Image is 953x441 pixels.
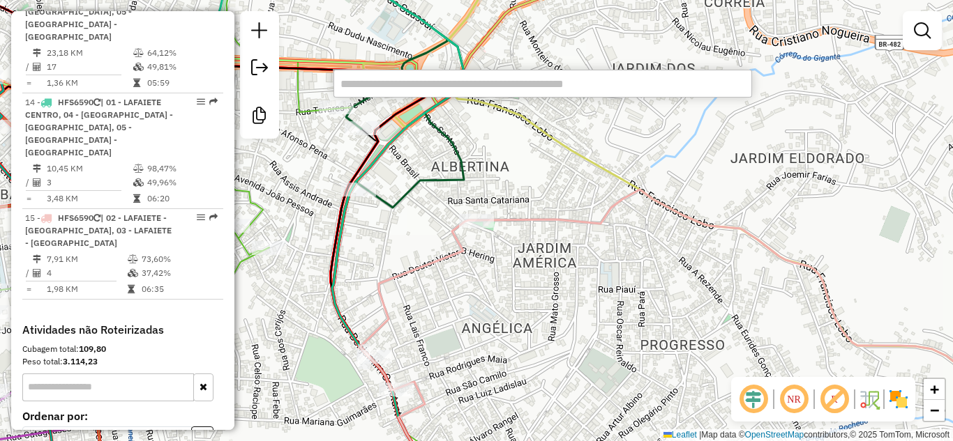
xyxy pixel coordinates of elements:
[46,76,133,90] td: 1,36 KM
[133,164,144,173] i: % de utilização do peso
[887,388,910,410] img: Exibir/Ocultar setores
[25,76,32,90] td: =
[25,60,32,74] td: /
[246,102,273,133] a: Criar modelo
[33,269,41,277] i: Total de Atividades
[128,255,138,263] i: % de utilização do peso
[133,194,140,203] i: Tempo total em rota
[128,269,138,277] i: % de utilização da cubagem
[246,17,273,48] a: Nova sessão e pesquisa
[930,380,939,398] span: +
[22,355,223,368] div: Peso total:
[46,192,133,206] td: 3,48 KM
[141,266,217,280] td: 37,42%
[141,252,217,266] td: 73,60%
[25,212,172,248] span: 15 -
[33,49,41,57] i: Distância Total
[147,60,217,74] td: 49,81%
[147,46,217,60] td: 64,12%
[25,282,32,296] td: =
[858,388,880,410] img: Fluxo de ruas
[133,63,144,71] i: % de utilização da cubagem
[33,63,41,71] i: Total de Atividades
[133,49,144,57] i: % de utilização do peso
[209,98,218,106] em: Rota exportada
[25,212,172,248] span: | 02 - LAFAIETE - [GEOGRAPHIC_DATA], 03 - LAFAIETE - [GEOGRAPHIC_DATA]
[924,400,945,421] a: Zoom out
[33,164,41,173] i: Distância Total
[46,282,127,296] td: 1,98 KM
[25,192,32,206] td: =
[930,401,939,419] span: −
[147,192,217,206] td: 06:20
[924,379,945,400] a: Zoom in
[63,356,98,366] strong: 3.114,23
[147,162,217,176] td: 98,47%
[22,408,223,424] label: Ordenar por:
[79,343,106,354] strong: 109,80
[745,430,804,440] a: OpenStreetMap
[25,266,32,280] td: /
[22,343,223,355] div: Cubagem total:
[908,17,936,45] a: Exibir filtros
[147,76,217,90] td: 05:59
[93,214,100,222] i: Veículo já utilizado nesta sessão
[147,176,217,189] td: 49,96%
[93,98,100,107] i: Veículo já utilizado nesta sessão
[246,54,273,85] a: Exportar sessão
[777,382,811,416] span: Ocultar NR
[197,213,205,222] em: Opções
[46,60,133,74] td: 17
[699,430,701,440] span: |
[25,97,173,157] span: 14 -
[58,212,93,223] span: HFS6590
[197,98,205,106] em: Opções
[46,266,127,280] td: 4
[22,323,223,336] h4: Atividades não Roteirizadas
[46,252,127,266] td: 7,91 KM
[46,162,133,176] td: 10,45 KM
[46,176,133,189] td: 3
[58,97,93,107] span: HFS6590
[141,282,217,296] td: 06:35
[133,178,144,187] i: % de utilização da cubagem
[33,255,41,263] i: Distância Total
[46,46,133,60] td: 23,18 KM
[663,430,697,440] a: Leaflet
[33,178,41,187] i: Total de Atividades
[128,285,135,293] i: Tempo total em rota
[818,382,851,416] span: Exibir rótulo
[25,97,173,157] span: | 01 - LAFAIETE CENTRO, 04 - [GEOGRAPHIC_DATA] - [GEOGRAPHIC_DATA], 05 - [GEOGRAPHIC_DATA] - [GEO...
[133,79,140,87] i: Tempo total em rota
[25,176,32,189] td: /
[737,382,770,416] span: Ocultar deslocamento
[209,213,218,222] em: Rota exportada
[660,429,953,441] div: Map data © contributors,© 2025 TomTom, Microsoft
